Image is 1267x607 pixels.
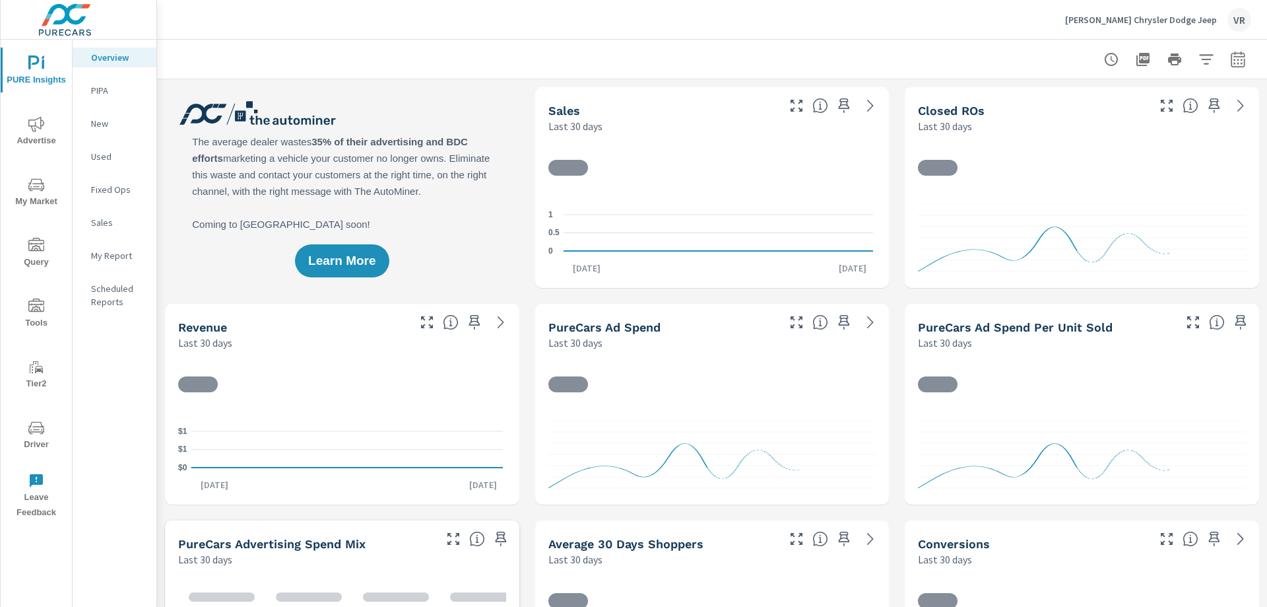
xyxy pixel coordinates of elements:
[1183,98,1198,114] span: Number of Repair Orders Closed by the selected dealership group over the selected time range. [So...
[73,114,156,133] div: New
[178,552,232,567] p: Last 30 days
[1204,95,1225,116] span: Save this to your personalized report
[1230,528,1251,550] a: See more details in report
[1130,46,1156,73] button: "Export Report to PDF"
[548,246,553,256] text: 0
[5,359,68,392] span: Tier2
[812,531,828,547] span: A rolling 30 day total of daily Shoppers on the dealership website, averaged over the selected da...
[91,282,146,308] p: Scheduled Reports
[548,210,553,219] text: 1
[548,552,602,567] p: Last 30 days
[812,314,828,330] span: Total cost of media for all PureCars channels for the selected dealership group over the selected...
[490,312,511,333] a: See more details in report
[1225,46,1251,73] button: Select Date Range
[490,528,511,550] span: Save this to your personalized report
[860,312,881,333] a: See more details in report
[73,48,156,67] div: Overview
[1065,14,1217,26] p: [PERSON_NAME] Chrysler Dodge Jeep
[73,213,156,232] div: Sales
[178,335,232,351] p: Last 30 days
[1156,528,1177,550] button: Make Fullscreen
[786,528,807,550] button: Make Fullscreen
[5,177,68,209] span: My Market
[1230,312,1251,333] span: Save this to your personalized report
[860,95,881,116] a: See more details in report
[918,118,972,134] p: Last 30 days
[1,40,72,526] div: nav menu
[5,420,68,452] span: Driver
[918,537,990,551] h5: Conversions
[73,279,156,312] div: Scheduled Reports
[833,312,855,333] span: Save this to your personalized report
[812,98,828,114] span: Number of vehicles sold by the dealership over the selected date range. [Source: This data is sou...
[91,249,146,262] p: My Report
[178,320,227,334] h5: Revenue
[443,314,459,330] span: Total sales revenue over the selected date range. [Source: This data is sourced from the dealer’s...
[5,116,68,149] span: Advertise
[833,95,855,116] span: Save this to your personalized report
[416,312,438,333] button: Make Fullscreen
[91,117,146,130] p: New
[308,255,375,267] span: Learn More
[1204,528,1225,550] span: Save this to your personalized report
[178,427,187,436] text: $1
[91,150,146,163] p: Used
[1161,46,1188,73] button: Print Report
[918,104,985,118] h5: Closed ROs
[833,528,855,550] span: Save this to your personalized report
[918,552,972,567] p: Last 30 days
[5,238,68,270] span: Query
[1230,95,1251,116] a: See more details in report
[469,531,485,547] span: This table looks at how you compare to the amount of budget you spend per channel as opposed to y...
[91,84,146,97] p: PIPA
[1183,531,1198,547] span: The number of dealer-specified goals completed by a visitor. [Source: This data is provided by th...
[178,537,366,551] h5: PureCars Advertising Spend Mix
[5,299,68,331] span: Tools
[548,104,580,118] h5: Sales
[91,216,146,229] p: Sales
[786,95,807,116] button: Make Fullscreen
[829,262,876,275] p: [DATE]
[548,335,602,351] p: Last 30 days
[91,51,146,64] p: Overview
[443,528,464,550] button: Make Fullscreen
[73,147,156,166] div: Used
[1183,312,1204,333] button: Make Fullscreen
[5,55,68,88] span: PURE Insights
[548,537,703,551] h5: Average 30 Days Shoppers
[464,312,485,333] span: Save this to your personalized report
[178,463,187,472] text: $0
[1193,46,1219,73] button: Apply Filters
[918,335,972,351] p: Last 30 days
[1209,314,1225,330] span: Average cost of advertising per each vehicle sold at the dealer over the selected date range. The...
[548,118,602,134] p: Last 30 days
[91,183,146,196] p: Fixed Ops
[918,320,1113,334] h5: PureCars Ad Spend Per Unit Sold
[548,229,560,238] text: 0.5
[191,478,238,491] p: [DATE]
[460,478,506,491] p: [DATE]
[564,262,610,275] p: [DATE]
[860,528,881,550] a: See more details in report
[178,445,187,454] text: $1
[548,320,661,334] h5: PureCars Ad Spend
[295,244,389,277] button: Learn More
[1156,95,1177,116] button: Make Fullscreen
[73,180,156,199] div: Fixed Ops
[73,246,156,266] div: My Report
[786,312,807,333] button: Make Fullscreen
[5,473,68,520] span: Leave Feedback
[1227,8,1251,32] div: VR
[73,81,156,100] div: PIPA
